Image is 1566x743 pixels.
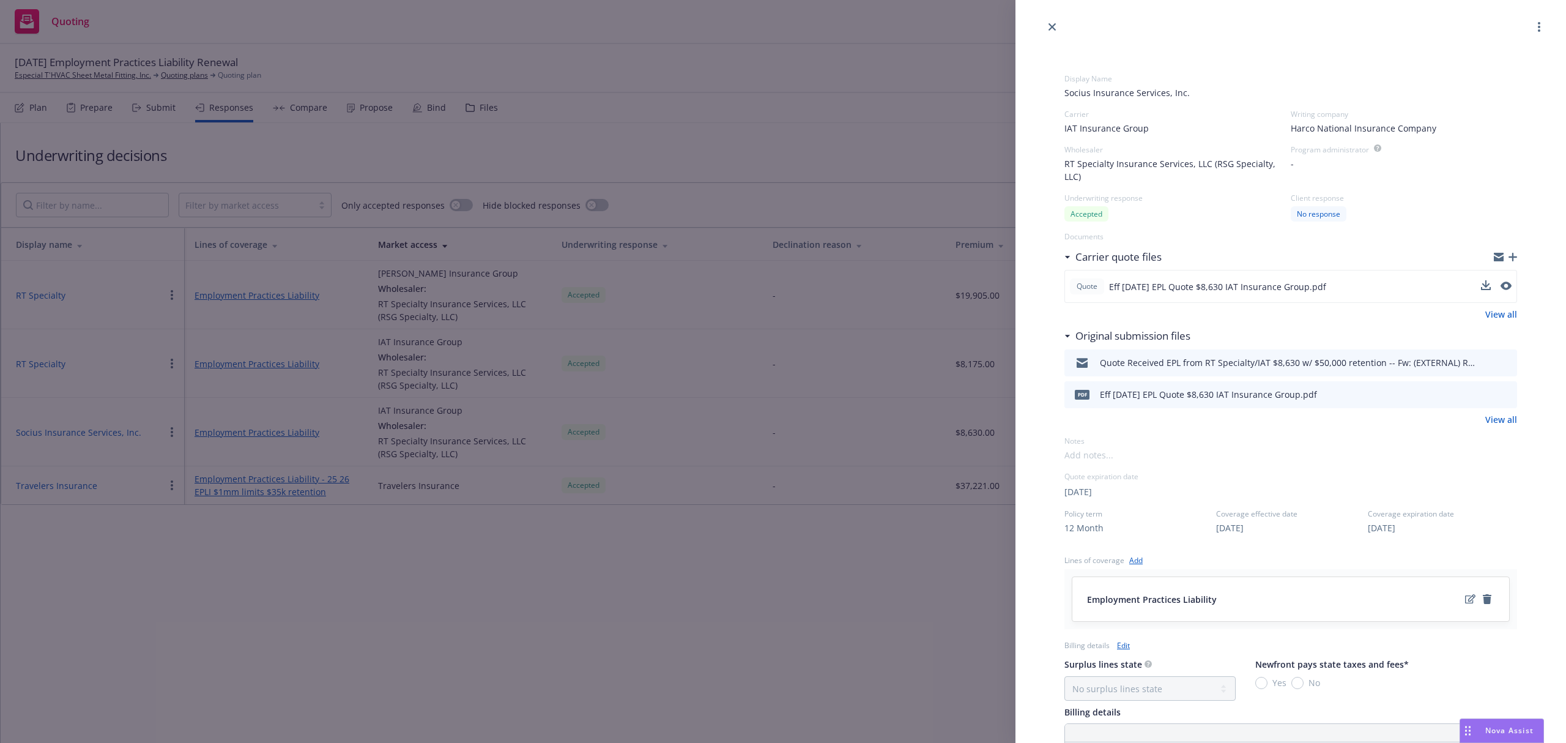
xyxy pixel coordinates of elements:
div: Carrier quote files [1064,249,1162,265]
span: No [1308,676,1320,689]
button: preview file [1501,279,1512,294]
button: 12 Month [1064,521,1104,534]
h3: Carrier quote files [1075,249,1162,265]
button: [DATE] [1368,521,1395,534]
a: close [1045,20,1059,34]
div: Lines of coverage [1064,555,1124,566]
div: Underwriting response [1064,193,1291,203]
div: Quote Received EPL from RT Specialty/IAT $8,630 w/ $50,000 retention -- Fw: (EXTERNAL) RE: IAT & ... [1100,356,1477,369]
div: Billing details [1064,640,1110,651]
a: View all [1485,308,1517,321]
div: Notes [1064,436,1517,446]
a: View all [1485,413,1517,426]
span: RT Specialty Insurance Services, LLC (RSG Specialty, LLC) [1064,157,1291,183]
div: Carrier [1064,109,1291,119]
button: preview file [1501,282,1512,290]
div: Client response [1291,193,1517,203]
button: [DATE] [1216,521,1244,534]
div: Billing details [1064,706,1517,719]
input: No [1291,677,1304,689]
a: Edit [1117,639,1130,652]
a: remove [1480,592,1494,607]
span: Eff [DATE] EPL Quote $8,630 IAT Insurance Group.pdf [1109,280,1326,293]
span: Policy term [1064,509,1214,519]
div: Writing company [1291,109,1517,119]
button: Nova Assist [1460,719,1544,743]
div: Drag to move [1460,719,1475,742]
div: Wholesaler [1064,144,1291,155]
h3: Original submission files [1075,328,1190,344]
div: Display Name [1064,73,1517,84]
span: Quote [1075,281,1099,292]
button: download file [1481,280,1491,290]
button: preview file [1501,356,1512,370]
div: Documents [1064,231,1517,242]
span: Coverage expiration date [1368,509,1517,519]
span: Socius Insurance Services, Inc. [1064,86,1517,99]
span: IAT Insurance Group [1064,122,1149,135]
button: preview file [1501,387,1512,402]
span: Nova Assist [1485,725,1534,736]
button: download file [1481,279,1491,294]
span: Harco National Insurance Company [1291,122,1436,135]
span: Yes [1272,676,1286,689]
a: edit [1463,592,1477,607]
span: - [1291,157,1294,170]
div: No response [1291,206,1346,222]
div: Original submission files [1064,328,1190,344]
input: Yes [1255,677,1267,689]
span: Newfront pays state taxes and fees* [1255,659,1409,670]
span: pdf [1075,390,1089,399]
button: [DATE] [1064,485,1092,498]
span: Surplus lines state [1064,659,1142,670]
div: Accepted [1064,206,1108,222]
button: download file [1482,387,1491,402]
span: Employment Practices Liability [1087,593,1217,606]
a: Add [1129,554,1143,567]
span: Coverage effective date [1216,509,1365,519]
div: Quote expiration date [1064,471,1517,482]
div: Program administrator [1291,144,1369,155]
button: download file [1482,356,1491,370]
div: Eff [DATE] EPL Quote $8,630 IAT Insurance Group.pdf [1100,388,1317,401]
